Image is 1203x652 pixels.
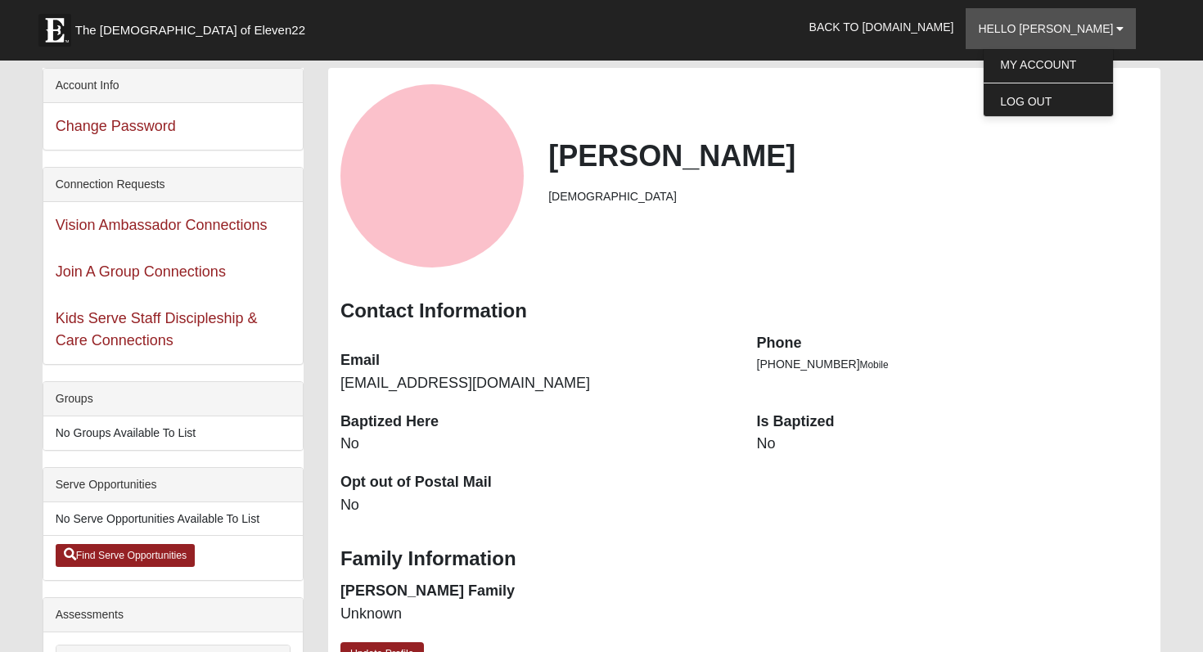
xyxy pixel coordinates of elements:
a: View Fullsize Photo [340,84,524,268]
span: Hello [PERSON_NAME] [978,22,1113,35]
div: Assessments [43,598,303,632]
span: The [DEMOGRAPHIC_DATA] of Eleven22 [75,22,305,38]
a: Kids Serve Staff Discipleship & Care Connections [56,310,258,348]
li: [PHONE_NUMBER] [757,356,1149,373]
dd: [EMAIL_ADDRESS][DOMAIN_NAME] [340,373,732,394]
dd: No [757,434,1149,455]
dt: Is Baptized [757,411,1149,433]
div: Connection Requests [43,168,303,202]
a: Change Password [56,118,176,134]
dd: No [340,495,732,516]
dd: Unknown [340,604,732,625]
a: Hello [PERSON_NAME] [966,8,1136,49]
li: No Groups Available To List [43,416,303,450]
dt: Phone [757,333,1149,354]
div: Groups [43,382,303,416]
a: Back to [DOMAIN_NAME] [797,7,966,47]
dt: Baptized Here [340,411,732,433]
li: No Serve Opportunities Available To List [43,502,303,536]
div: Account Info [43,69,303,103]
div: Serve Opportunities [43,468,303,502]
span: Mobile [860,359,889,371]
a: Join A Group Connections [56,263,226,280]
a: Vision Ambassador Connections [56,217,268,233]
h2: [PERSON_NAME] [548,138,1148,173]
li: [DEMOGRAPHIC_DATA] [548,188,1148,205]
h3: Family Information [340,547,1148,571]
dd: No [340,434,732,455]
a: Find Serve Opportunities [56,544,196,567]
dt: Email [340,350,732,371]
a: The [DEMOGRAPHIC_DATA] of Eleven22 [30,6,358,47]
h3: Contact Information [340,299,1148,323]
a: My Account [984,54,1113,75]
dt: [PERSON_NAME] Family [340,581,732,602]
dt: Opt out of Postal Mail [340,472,732,493]
img: Eleven22 logo [38,14,71,47]
a: Log Out [984,91,1113,112]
